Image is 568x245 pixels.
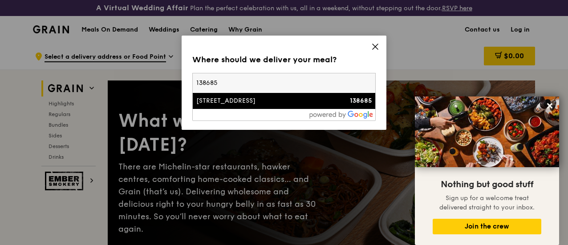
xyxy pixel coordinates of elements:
div: Where should we deliver your meal? [192,53,376,66]
img: powered-by-google.60e8a832.png [309,111,373,119]
strong: 138685 [350,97,372,104]
div: [STREET_ADDRESS] [196,96,328,105]
button: Close [543,99,557,113]
span: Nothing but good stuff [441,179,533,190]
span: Sign up for a welcome treat delivered straight to your inbox. [439,194,535,211]
button: Join the crew [433,219,541,234]
img: DSC07876-Edit02-Large.jpeg [415,96,559,167]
